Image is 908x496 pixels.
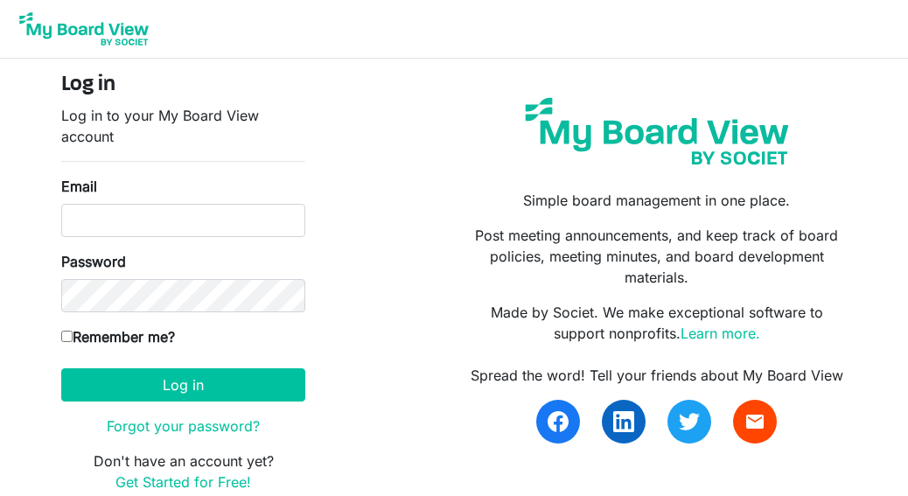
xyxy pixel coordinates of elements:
p: Simple board management in one place. [467,190,847,211]
p: Log in to your My Board View account [61,105,305,147]
span: email [744,411,765,432]
label: Remember me? [61,326,175,347]
p: Made by Societ. We make exceptional software to support nonprofits. [467,302,847,344]
img: my-board-view-societ.svg [514,87,800,176]
img: twitter.svg [679,411,700,432]
img: linkedin.svg [613,411,634,432]
div: Spread the word! Tell your friends about My Board View [467,365,847,386]
a: Forgot your password? [107,417,260,435]
a: Get Started for Free! [115,473,251,491]
h4: Log in [61,73,305,98]
img: My Board View Logo [14,7,154,51]
p: Don't have an account yet? [61,451,305,493]
a: email [733,400,777,444]
label: Password [61,251,126,272]
a: Learn more. [681,325,760,342]
input: Remember me? [61,331,73,342]
label: Email [61,176,97,197]
button: Log in [61,368,305,402]
img: facebook.svg [548,411,569,432]
p: Post meeting announcements, and keep track of board policies, meeting minutes, and board developm... [467,225,847,288]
